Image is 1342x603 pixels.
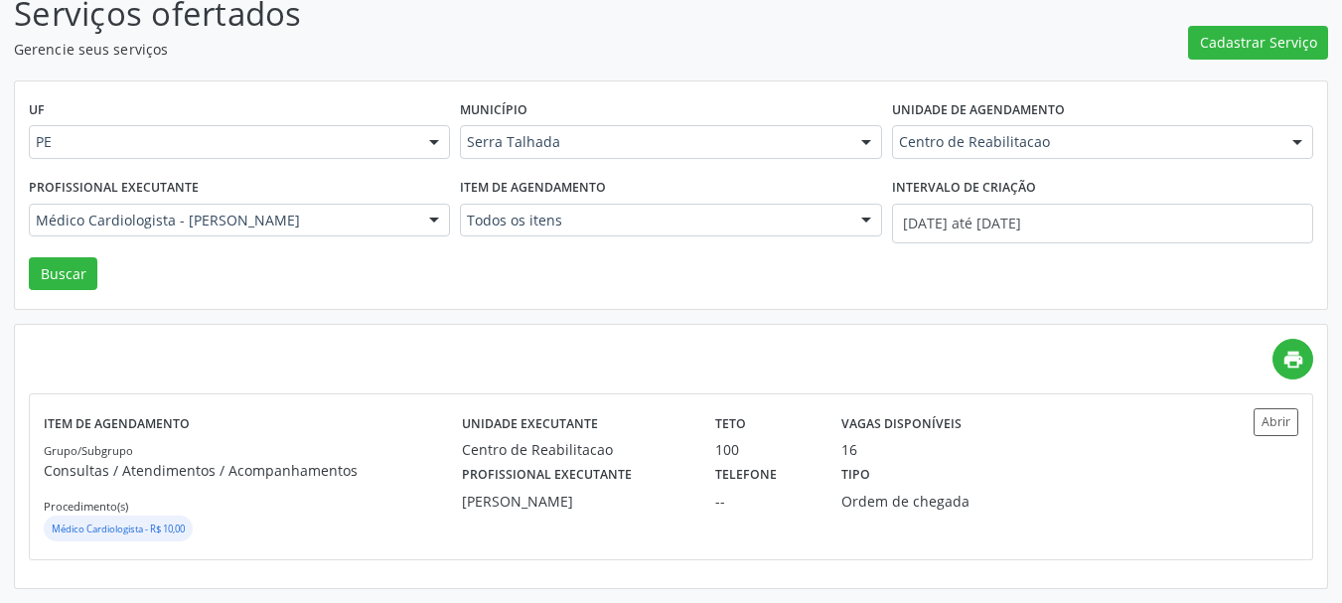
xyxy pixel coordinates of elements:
span: Médico Cardiologista - [PERSON_NAME] [36,211,409,230]
div: 100 [715,439,814,460]
label: Item de agendamento [460,173,606,204]
div: Centro de Reabilitacao [462,439,687,460]
div: -- [715,491,814,512]
p: Gerencie seus serviços [14,39,934,60]
label: Unidade de agendamento [892,95,1065,126]
label: Tipo [841,460,870,491]
input: Selecione um intervalo [892,204,1313,243]
div: 16 [841,439,857,460]
label: Profissional executante [29,173,199,204]
small: Médico Cardiologista - R$ 10,00 [52,523,185,535]
div: [PERSON_NAME] [462,491,687,512]
button: Cadastrar Serviço [1188,26,1328,60]
label: UF [29,95,45,126]
label: Unidade executante [462,408,598,439]
label: Profissional executante [462,460,632,491]
span: Centro de Reabilitacao [899,132,1272,152]
a: print [1272,339,1313,379]
label: Intervalo de criação [892,173,1036,204]
label: Vagas disponíveis [841,408,962,439]
p: Consultas / Atendimentos / Acompanhamentos [44,460,462,481]
div: Ordem de chegada [841,491,1003,512]
label: Telefone [715,460,777,491]
label: Item de agendamento [44,408,190,439]
small: Grupo/Subgrupo [44,443,133,458]
label: Teto [715,408,746,439]
span: Serra Talhada [467,132,840,152]
span: Todos os itens [467,211,840,230]
button: Abrir [1254,408,1298,435]
button: Buscar [29,257,97,291]
span: Cadastrar Serviço [1200,32,1317,53]
small: Procedimento(s) [44,499,128,514]
span: PE [36,132,409,152]
i: print [1282,349,1304,371]
label: Município [460,95,527,126]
